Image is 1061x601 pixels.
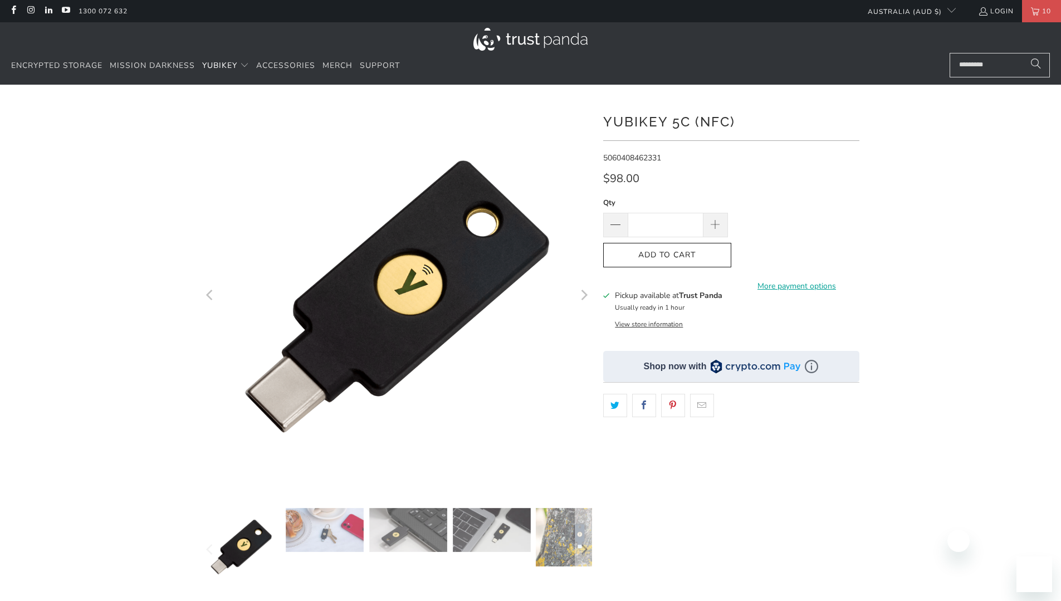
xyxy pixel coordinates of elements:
[690,394,714,417] a: Email this to a friend
[322,53,353,79] a: Merch
[202,508,280,586] img: YubiKey 5C (NFC) - Trust Panda
[615,320,683,329] button: View store information
[360,53,400,79] a: Support
[11,53,400,79] nav: Translation missing: en.navigation.header.main_nav
[735,280,859,292] a: More payment options
[453,508,531,552] img: YubiKey 5C (NFC) - Trust Panda
[603,197,728,209] label: Qty
[286,508,364,552] img: YubiKey 5C (NFC) - Trust Panda
[603,394,627,417] a: Share this on Twitter
[679,290,722,301] b: Trust Panda
[632,394,656,417] a: Share this on Facebook
[11,60,102,71] span: Encrypted Storage
[536,508,614,566] img: YubiKey 5C (NFC) - Trust Panda
[947,530,970,552] iframe: Close message
[202,53,249,79] summary: YubiKey
[615,290,722,301] h3: Pickup available at
[603,171,639,186] span: $98.00
[978,5,1014,17] a: Login
[950,53,1050,77] input: Search...
[110,53,195,79] a: Mission Darkness
[202,60,237,71] span: YubiKey
[26,7,35,16] a: Trust Panda Australia on Instagram
[202,101,592,491] a: YubiKey 5C (NFC) - Trust Panda
[644,360,707,373] div: Shop now with
[8,7,18,16] a: Trust Panda Australia on Facebook
[575,101,593,491] button: Next
[202,101,219,491] button: Previous
[110,60,195,71] span: Mission Darkness
[603,243,731,268] button: Add to Cart
[661,394,685,417] a: Share this on Pinterest
[43,7,53,16] a: Trust Panda Australia on LinkedIn
[615,251,720,260] span: Add to Cart
[369,508,447,552] img: YubiKey 5C (NFC) - Trust Panda
[603,153,661,163] span: 5060408462331
[1016,556,1052,592] iframe: Button to launch messaging window
[360,60,400,71] span: Support
[322,60,353,71] span: Merch
[615,303,684,312] small: Usually ready in 1 hour
[202,508,219,592] button: Previous
[575,508,593,592] button: Next
[256,60,315,71] span: Accessories
[603,437,859,473] iframe: Reviews Widget
[11,53,102,79] a: Encrypted Storage
[603,110,859,132] h1: YubiKey 5C (NFC)
[79,5,128,17] a: 1300 072 632
[256,53,315,79] a: Accessories
[473,28,588,51] img: Trust Panda Australia
[1022,53,1050,77] button: Search
[61,7,70,16] a: Trust Panda Australia on YouTube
